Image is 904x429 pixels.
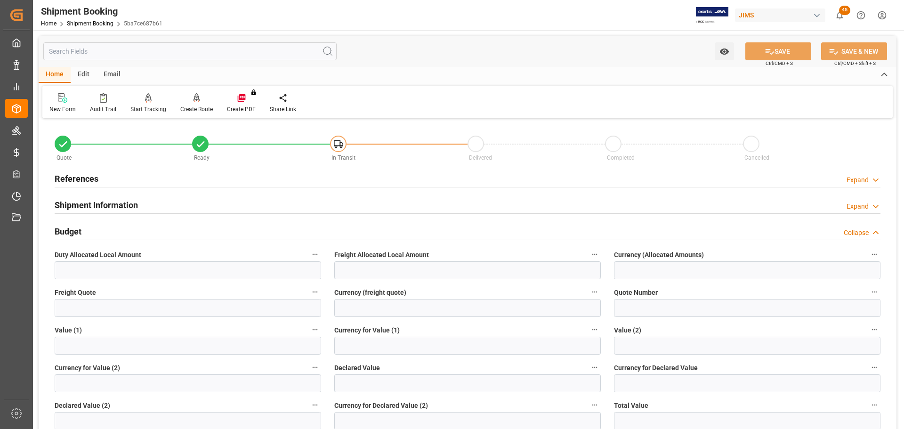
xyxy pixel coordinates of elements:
[309,361,321,373] button: Currency for Value (2)
[834,60,876,67] span: Ctrl/CMD + Shift + S
[334,250,429,260] span: Freight Allocated Local Amount
[56,154,72,161] span: Quote
[868,248,880,260] button: Currency (Allocated Amounts)
[39,67,71,83] div: Home
[331,154,355,161] span: In-Transit
[97,67,128,83] div: Email
[334,325,400,335] span: Currency for Value (1)
[469,154,492,161] span: Delivered
[589,399,601,411] button: Currency for Declared Value (2)
[744,154,769,161] span: Cancelled
[71,67,97,83] div: Edit
[55,199,138,211] h2: Shipment Information
[309,324,321,336] button: Value (1)
[55,401,110,411] span: Declared Value (2)
[55,363,120,373] span: Currency for Value (2)
[696,7,728,24] img: Exertis%20JAM%20-%20Email%20Logo.jpg_1722504956.jpg
[868,324,880,336] button: Value (2)
[735,6,829,24] button: JIMS
[309,286,321,298] button: Freight Quote
[334,288,406,298] span: Currency (freight quote)
[614,363,698,373] span: Currency for Declared Value
[589,324,601,336] button: Currency for Value (1)
[589,286,601,298] button: Currency (freight quote)
[270,105,296,113] div: Share Link
[839,6,850,15] span: 45
[766,60,793,67] span: Ctrl/CMD + S
[589,248,601,260] button: Freight Allocated Local Amount
[90,105,116,113] div: Audit Trail
[868,286,880,298] button: Quote Number
[55,225,81,238] h2: Budget
[868,399,880,411] button: Total Value
[614,325,641,335] span: Value (2)
[41,4,162,18] div: Shipment Booking
[55,172,98,185] h2: References
[614,401,648,411] span: Total Value
[194,154,210,161] span: Ready
[67,20,113,27] a: Shipment Booking
[868,361,880,373] button: Currency for Declared Value
[607,154,635,161] span: Completed
[850,5,872,26] button: Help Center
[49,105,76,113] div: New Form
[844,228,869,238] div: Collapse
[715,42,734,60] button: open menu
[55,325,82,335] span: Value (1)
[180,105,213,113] div: Create Route
[847,175,869,185] div: Expand
[735,8,825,22] div: JIMS
[847,202,869,211] div: Expand
[614,250,704,260] span: Currency (Allocated Amounts)
[614,288,658,298] span: Quote Number
[745,42,811,60] button: SAVE
[41,20,56,27] a: Home
[334,401,428,411] span: Currency for Declared Value (2)
[130,105,166,113] div: Start Tracking
[309,399,321,411] button: Declared Value (2)
[821,42,887,60] button: SAVE & NEW
[334,363,380,373] span: Declared Value
[55,250,141,260] span: Duty Allocated Local Amount
[43,42,337,60] input: Search Fields
[55,288,96,298] span: Freight Quote
[589,361,601,373] button: Declared Value
[829,5,850,26] button: show 45 new notifications
[309,248,321,260] button: Duty Allocated Local Amount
